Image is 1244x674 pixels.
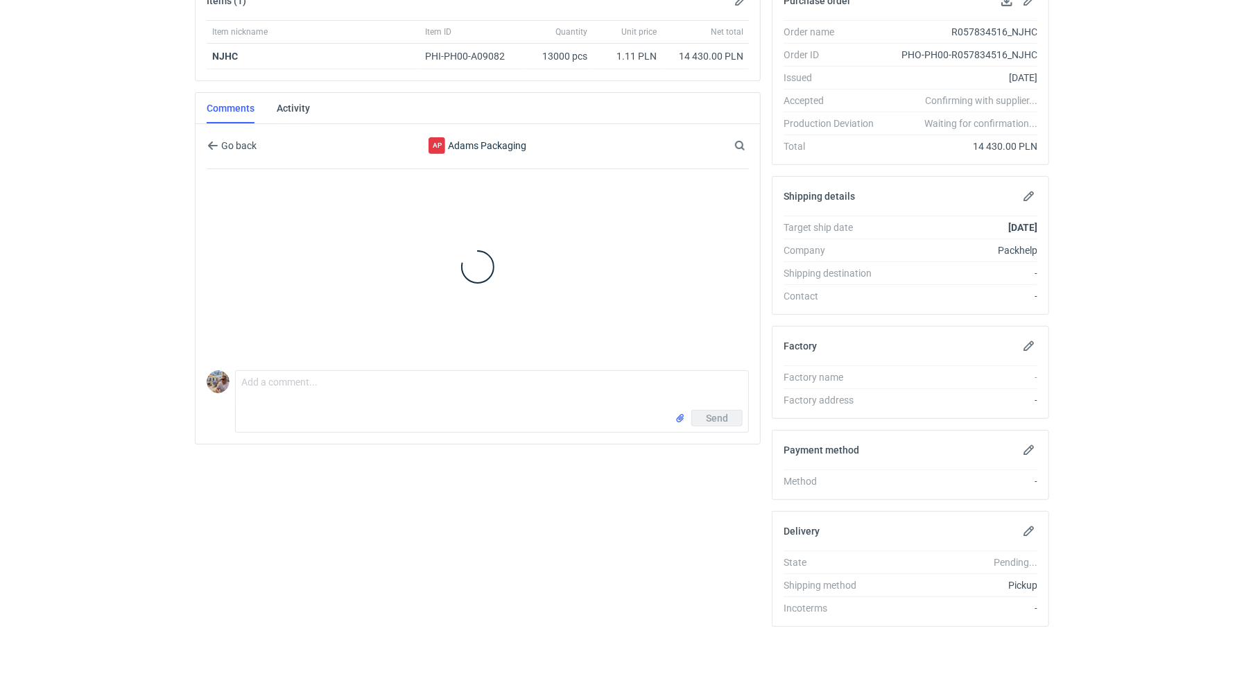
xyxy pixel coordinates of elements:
div: - [885,266,1037,280]
div: Total [784,139,885,153]
em: Confirming with supplier... [925,95,1037,106]
div: [DATE] [885,71,1037,85]
span: Unit price [621,26,657,37]
div: - [885,289,1037,303]
h2: Shipping details [784,191,855,202]
div: 1.11 PLN [598,49,657,63]
div: Order ID [784,48,885,62]
em: Pending... [994,557,1037,568]
div: Production Deviation [784,116,885,130]
div: Pickup [885,578,1037,592]
div: Adams Packaging [429,137,445,154]
span: Go back [218,141,257,150]
div: Company [784,243,885,257]
div: 13000 pcs [524,44,593,69]
span: Net total [711,26,743,37]
div: Shipping method [784,578,885,592]
div: Packhelp [885,243,1037,257]
div: Factory name [784,370,885,384]
span: Item ID [425,26,451,37]
h2: Payment method [784,444,859,456]
figcaption: AP [429,137,445,154]
div: State [784,555,885,569]
div: Adams Packaging [364,137,591,154]
button: Edit payment method [1021,442,1037,458]
button: Go back [207,137,257,154]
a: NJHC [212,51,238,62]
div: Factory address [784,393,885,407]
div: PHO-PH00-R057834516_NJHC [885,48,1037,62]
div: Order name [784,25,885,39]
em: Waiting for confirmation... [924,116,1037,130]
div: Contact [784,289,885,303]
img: Michał Palasek [207,370,230,393]
button: Edit factory details [1021,338,1037,354]
a: Comments [207,93,254,123]
span: Quantity [555,26,587,37]
div: Issued [784,71,885,85]
span: Item nickname [212,26,268,37]
div: - [885,370,1037,384]
div: - [885,601,1037,615]
div: - [885,393,1037,407]
strong: [DATE] [1008,222,1037,233]
div: PHI-PH00-A09082 [425,49,518,63]
h2: Delivery [784,526,820,537]
span: Send [706,413,728,423]
h2: Factory [784,340,817,352]
div: 14 430.00 PLN [668,49,743,63]
input: Search [732,137,776,154]
div: Incoterms [784,601,885,615]
button: Send [691,410,743,426]
div: 14 430.00 PLN [885,139,1037,153]
div: - [885,474,1037,488]
div: Accepted [784,94,885,107]
div: Target ship date [784,221,885,234]
div: Method [784,474,885,488]
button: Edit delivery details [1021,523,1037,539]
button: Edit shipping details [1021,188,1037,205]
div: Shipping destination [784,266,885,280]
a: Activity [277,93,310,123]
div: R057834516_NJHC [885,25,1037,39]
